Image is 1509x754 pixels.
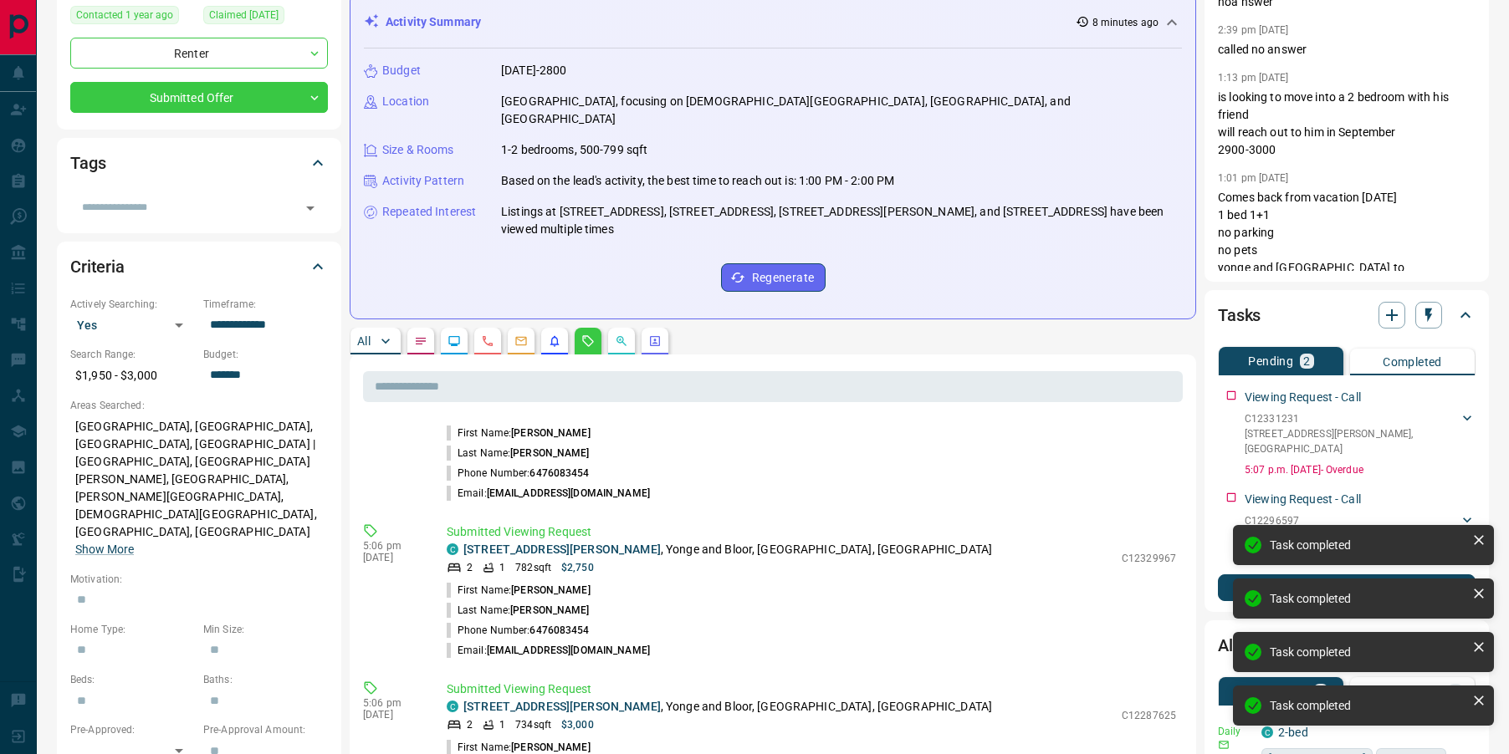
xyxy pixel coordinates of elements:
[1218,41,1476,59] p: called no answer
[70,722,195,737] p: Pre-Approved:
[1218,89,1476,159] p: is looking to move into a 2 bedroom with his friend will reach out to him in September 2900-3000
[357,335,371,347] p: All
[447,446,590,461] p: Last Name:
[463,543,661,556] a: [STREET_ADDRESS][PERSON_NAME]
[721,263,826,292] button: Regenerate
[1122,708,1176,723] p: C12287625
[1248,355,1293,367] p: Pending
[615,334,628,348] svg: Opportunities
[70,143,328,183] div: Tags
[463,541,992,558] p: , Yonge and Bloor, [GEOGRAPHIC_DATA], [GEOGRAPHIC_DATA]
[467,717,473,732] p: 2
[463,700,661,713] a: [STREET_ADDRESS][PERSON_NAME]
[1218,172,1289,184] p: 1:01 pm [DATE]
[414,334,427,348] svg: Notes
[70,297,195,312] p: Actively Searching:
[70,362,195,390] p: $1,950 - $3,000
[203,622,328,637] p: Min Size:
[561,717,594,732] p: $3,000
[501,93,1182,128] p: [GEOGRAPHIC_DATA], focusing on [DEMOGRAPHIC_DATA][GEOGRAPHIC_DATA], [GEOGRAPHIC_DATA], and [GEOGR...
[1245,462,1476,477] p: 5:07 p.m. [DATE] - Overdue
[447,603,590,618] p: Last Name:
[386,13,481,31] p: Activity Summary
[363,540,422,552] p: 5:06 pm
[511,427,590,439] span: [PERSON_NAME]
[1218,632,1261,659] h2: Alerts
[363,709,422,721] p: [DATE]
[487,644,650,656] span: [EMAIL_ADDRESS][DOMAIN_NAME]
[447,680,1176,698] p: Submitted Viewing Request
[487,487,650,499] span: [EMAIL_ADDRESS][DOMAIN_NAME]
[447,583,591,598] p: First Name:
[363,697,422,709] p: 5:06 pm
[70,253,125,280] h2: Criteria
[1218,625,1476,665] div: Alerts
[499,560,505,575] p: 1
[299,196,322,220] button: Open
[447,523,1176,541] p: Submitted Viewing Request
[481,334,494,348] svg: Calls
[467,560,473,575] p: 2
[1245,389,1361,406] p: Viewing Request - Call
[581,334,595,348] svg: Requests
[648,334,662,348] svg: Agent Actions
[1218,24,1289,36] p: 2:39 pm [DATE]
[510,447,589,459] span: [PERSON_NAME]
[363,552,422,563] p: [DATE]
[70,622,195,637] p: Home Type:
[1270,538,1466,552] div: Task completed
[209,7,279,23] span: Claimed [DATE]
[501,141,647,159] p: 1-2 bedrooms, 500-799 sqft
[1270,592,1466,605] div: Task completed
[76,7,173,23] span: Contacted 1 year ago
[75,541,134,558] button: Show More
[447,701,458,712] div: condos.ca
[70,6,195,29] div: Fri Apr 19 2024
[514,334,528,348] svg: Emails
[447,623,590,638] p: Phone Number:
[1270,645,1466,659] div: Task completed
[70,82,328,113] div: Submitted Offer
[447,486,650,501] p: Email:
[364,7,1182,38] div: Activity Summary8 minutes ago
[447,466,590,481] p: Phone Number:
[382,62,421,79] p: Budget
[1092,15,1159,30] p: 8 minutes ago
[203,347,328,362] p: Budget:
[499,717,505,732] p: 1
[1218,295,1476,335] div: Tasks
[1218,72,1289,84] p: 1:13 pm [DATE]
[1218,189,1476,417] p: Comes back from vacation [DATE] 1 bed 1+1 no parking no pets yonge and [GEOGRAPHIC_DATA] to harbo...
[511,741,590,753] span: [PERSON_NAME]
[1245,411,1459,426] p: C12331231
[203,722,328,737] p: Pre-Approval Amount:
[1218,739,1230,751] svg: Email
[70,312,195,339] div: Yes
[203,6,328,29] div: Sun Apr 06 2025
[1245,426,1459,456] p: [STREET_ADDRESS][PERSON_NAME] , [GEOGRAPHIC_DATA]
[1303,355,1310,367] p: 2
[463,698,992,716] p: , Yonge and Bloor, [GEOGRAPHIC_DATA], [GEOGRAPHIC_DATA]
[548,334,561,348] svg: Listing Alerts
[561,560,594,575] p: $2,750
[1270,699,1466,712] div: Task completed
[447,425,591,441] p: First Name:
[501,203,1182,238] p: Listings at [STREET_ADDRESS], [STREET_ADDRESS], [STREET_ADDRESS][PERSON_NAME], and [STREET_ADDRES...
[447,643,650,658] p: Email:
[1245,513,1434,528] p: C12296597
[515,717,551,732] p: 734 sqft
[70,572,328,587] p: Motivation:
[70,150,105,176] h2: Tags
[203,297,328,312] p: Timeframe:
[501,172,894,190] p: Based on the lead's activity, the best time to reach out is: 1:00 PM - 2:00 PM
[447,543,458,555] div: condos.ca
[70,38,328,69] div: Renter
[1218,574,1476,601] button: New Task
[382,141,454,159] p: Size & Rooms
[515,560,551,575] p: 782 sqft
[1383,356,1442,368] p: Completed
[1218,302,1261,329] h2: Tasks
[382,172,464,190] p: Activity Pattern
[1245,510,1476,547] div: C12296597[STREET_ADDRESS],[GEOGRAPHIC_DATA]
[510,604,589,616] span: [PERSON_NAME]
